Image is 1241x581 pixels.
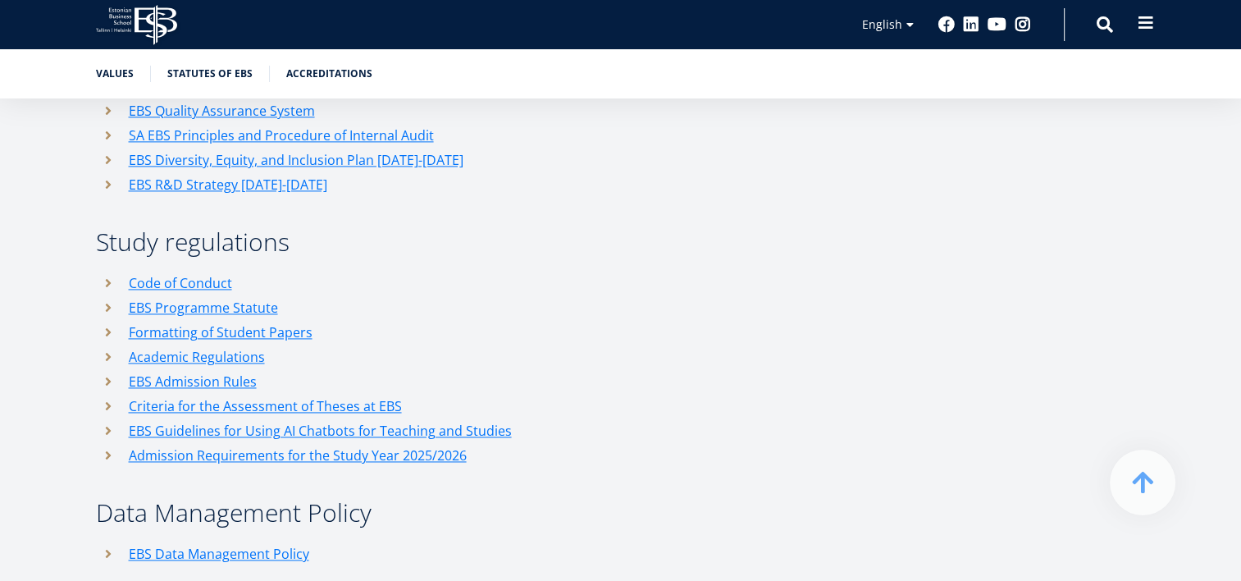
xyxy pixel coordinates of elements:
[129,345,265,369] a: Academic Regulations
[129,148,463,172] a: EBS Diversity, Equity, and Inclusion Plan [DATE]-[DATE]
[129,443,467,468] a: Admission Requirements for the Study Year 2025/2026
[129,98,315,123] a: EBS Quality Assurance System
[129,123,434,148] a: SA EBS Principles and Procedure of Internal Audit
[129,419,512,443] a: EBS Guidelines for Using AI Chatbots for Teaching and Studies
[129,369,257,394] a: EBS Admission Rules
[129,320,313,345] a: Formatting of Student Papers
[96,230,875,254] h3: Study regulations
[129,545,309,563] b: EBS Data Management Policy
[129,394,402,419] a: Criteria for the Assessment of Theses at EBS
[286,66,372,82] a: Accreditations
[988,16,1006,33] a: Youtube
[129,271,232,295] a: Code of Conduct
[129,542,309,566] a: EBS Data Management Policy
[96,496,372,529] b: Data Management Policy
[129,172,327,197] a: EBS R&D Strategy [DATE]-[DATE]
[96,66,134,82] a: Values
[167,66,253,82] a: Statutes of EBS
[963,16,979,33] a: Linkedin
[938,16,955,33] a: Facebook
[1015,16,1031,33] a: Instagram
[129,295,278,320] a: EBS Programme Statute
